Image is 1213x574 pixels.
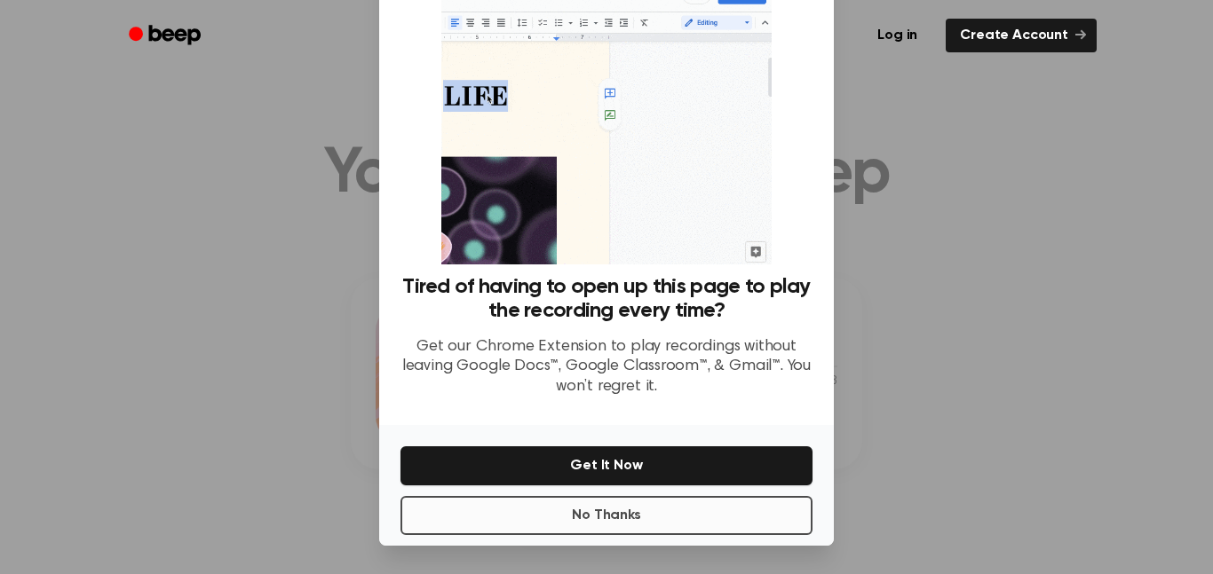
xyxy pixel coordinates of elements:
a: Beep [116,19,217,53]
p: Get our Chrome Extension to play recordings without leaving Google Docs™, Google Classroom™, & Gm... [400,337,813,397]
button: No Thanks [400,496,813,535]
h3: Tired of having to open up this page to play the recording every time? [400,275,813,323]
a: Log in [860,15,935,56]
a: Create Account [946,19,1097,52]
button: Get It Now [400,446,813,485]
